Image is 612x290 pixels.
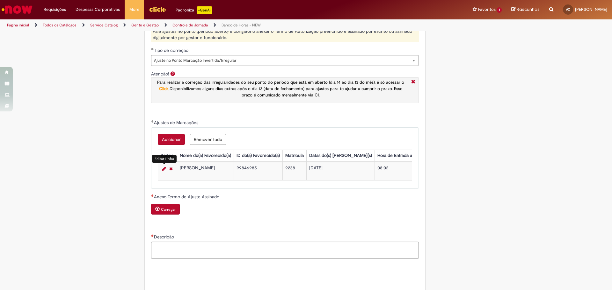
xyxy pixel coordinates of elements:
[575,7,607,12] span: [PERSON_NAME]
[410,79,417,86] i: Fechar More information Por question_atencao_ajuste_ponto_aberto
[168,165,174,173] a: Remover linha 1
[176,6,212,14] div: Padroniza
[234,162,282,180] td: 99846985
[151,194,154,197] span: Necessários
[375,150,459,162] th: Hora de Entrada a ser ajustada no ponto
[154,234,175,240] span: Descrição
[177,150,234,162] th: Nome do(a) Favorecido(a)
[151,204,180,215] button: Carregar anexo de Anexo Termo de Ajuste Assinado Required
[151,234,154,237] span: Necessários
[157,80,404,85] span: Para realizar a correção das irregularidades do seu ponto do período que está em aberto (dia 14 a...
[511,7,540,13] a: Rascunhos
[151,242,419,259] textarea: Descrição
[43,23,76,28] a: Todos os Catálogos
[497,7,502,13] span: 1
[157,80,404,98] span: .
[44,6,66,13] span: Requisições
[306,162,375,180] td: [DATE]
[375,162,459,180] td: 08:02
[131,23,159,28] a: Gente e Gestão
[5,19,403,31] ul: Trilhas de página
[222,23,261,28] a: Banco de Horas - NEW
[517,6,540,12] span: Rascunhos
[151,71,169,77] label: Atenção!
[190,134,226,145] button: Remove all rows for Ajustes de Marcações
[76,6,120,13] span: Despesas Corporativas
[151,48,154,50] span: Obrigatório Preenchido
[154,47,190,53] span: Tipo de correção
[149,4,166,14] img: click_logo_yellow_360x200.png
[177,162,234,180] td: [PERSON_NAME]
[154,120,200,125] span: Ajustes de Marcações
[282,150,306,162] th: Matrícula
[7,23,29,28] a: Página inicial
[129,6,139,13] span: More
[159,86,169,91] a: Click
[234,150,282,162] th: ID do(a) Favorecido(a)
[90,23,118,28] a: Service Catalog
[478,6,496,13] span: Favoritos
[172,23,208,28] a: Controle de Jornada
[169,71,177,76] span: Ajuda para Atenção!
[154,55,406,66] span: Ajuste no Ponto Marcação Invertida/Irregular
[1,3,33,16] img: ServiceNow
[151,120,154,123] span: Obrigatório Preenchido
[566,7,570,11] span: AZ
[158,134,185,145] button: Add a row for Ajustes de Marcações
[306,150,375,162] th: Datas do(s) [PERSON_NAME](s)
[154,194,221,200] span: Anexo Termo de Ajuste Assinado
[170,86,402,98] span: Disponibilizamos alguns dias extras após o dia 13 (data de fechamento) para ajustes para te ajuda...
[158,150,177,162] th: Ações
[282,162,306,180] td: 9238
[197,6,212,14] p: +GenAi
[161,207,176,212] small: Carregar
[151,26,419,42] div: Para ajustes no ponto (período aberto) é obrigatório anexar o Termo de Autorização preenchido e a...
[152,155,177,162] div: Editar Linha
[161,165,168,173] a: Editar Linha 1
